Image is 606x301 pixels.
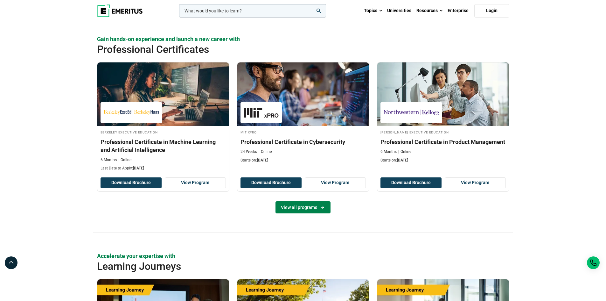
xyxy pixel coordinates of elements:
[101,138,226,154] h3: Professional Certificate in Machine Learning and Artificial Intelligence
[377,62,509,166] a: Product Design and Innovation Course by Kellogg Executive Education - September 4, 2025 Kellogg E...
[237,62,369,166] a: Technology Course by MIT xPRO - October 16, 2025 MIT xPRO MIT xPRO Professional Certificate in Cy...
[305,177,366,188] a: View Program
[240,149,257,154] p: 24 Weeks
[259,149,272,154] p: Online
[101,177,162,188] button: Download Brochure
[97,35,509,43] p: Gain hands-on experience and launch a new career with
[118,157,131,163] p: Online
[380,138,506,146] h3: Professional Certificate in Product Management
[97,260,468,273] h2: Learning Journeys
[97,252,509,260] p: Accelerate your expertise with
[101,129,226,135] h4: Berkeley Executive Education
[384,105,439,120] img: Kellogg Executive Education
[97,43,468,56] h2: Professional Certificates
[237,62,369,126] img: Professional Certificate in Cybersecurity | Online Technology Course
[97,62,229,174] a: AI and Machine Learning Course by Berkeley Executive Education - September 4, 2025 Berkeley Execu...
[240,138,366,146] h3: Professional Certificate in Cybersecurity
[474,4,509,18] a: Login
[240,158,366,163] p: Starts on:
[275,201,331,213] a: View all programs
[377,62,509,126] img: Professional Certificate in Product Management | Online Product Design and Innovation Course
[101,166,226,171] p: Last Date to Apply:
[133,166,144,170] span: [DATE]
[179,4,326,18] input: woocommerce-product-search-field-0
[380,177,442,188] button: Download Brochure
[101,157,117,163] p: 6 Months
[380,158,506,163] p: Starts on:
[380,129,506,135] h4: [PERSON_NAME] Executive Education
[97,62,229,126] img: Professional Certificate in Machine Learning and Artificial Intelligence | Online AI and Machine ...
[165,177,226,188] a: View Program
[445,177,506,188] a: View Program
[257,158,268,162] span: [DATE]
[240,129,366,135] h4: MIT xPRO
[398,149,411,154] p: Online
[104,105,159,120] img: Berkeley Executive Education
[397,158,408,162] span: [DATE]
[240,177,302,188] button: Download Brochure
[244,105,279,120] img: MIT xPRO
[380,149,397,154] p: 6 Months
